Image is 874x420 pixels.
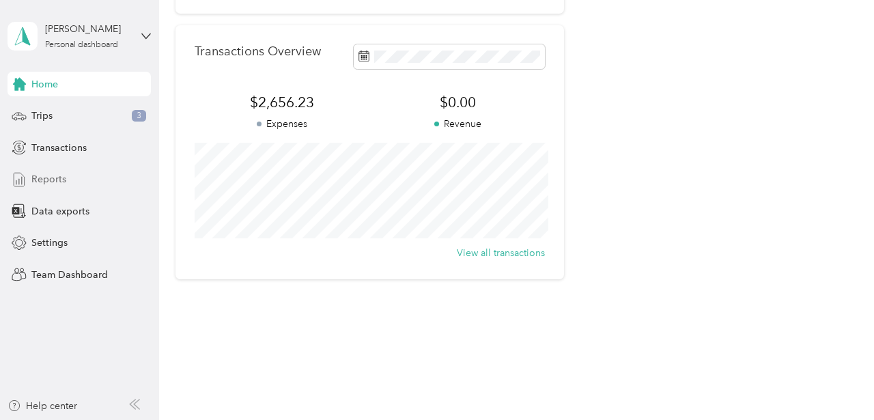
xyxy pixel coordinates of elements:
[370,117,546,131] p: Revenue
[31,268,108,282] span: Team Dashboard
[31,236,68,250] span: Settings
[132,110,146,122] span: 3
[45,41,118,49] div: Personal dashboard
[31,204,89,219] span: Data exports
[31,172,66,186] span: Reports
[31,109,53,123] span: Trips
[457,246,545,260] button: View all transactions
[370,93,546,112] span: $0.00
[45,22,130,36] div: [PERSON_NAME]
[798,344,874,420] iframe: Everlance-gr Chat Button Frame
[195,44,321,59] p: Transactions Overview
[31,77,58,92] span: Home
[195,93,370,112] span: $2,656.23
[195,117,370,131] p: Expenses
[8,399,77,413] button: Help center
[31,141,87,155] span: Transactions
